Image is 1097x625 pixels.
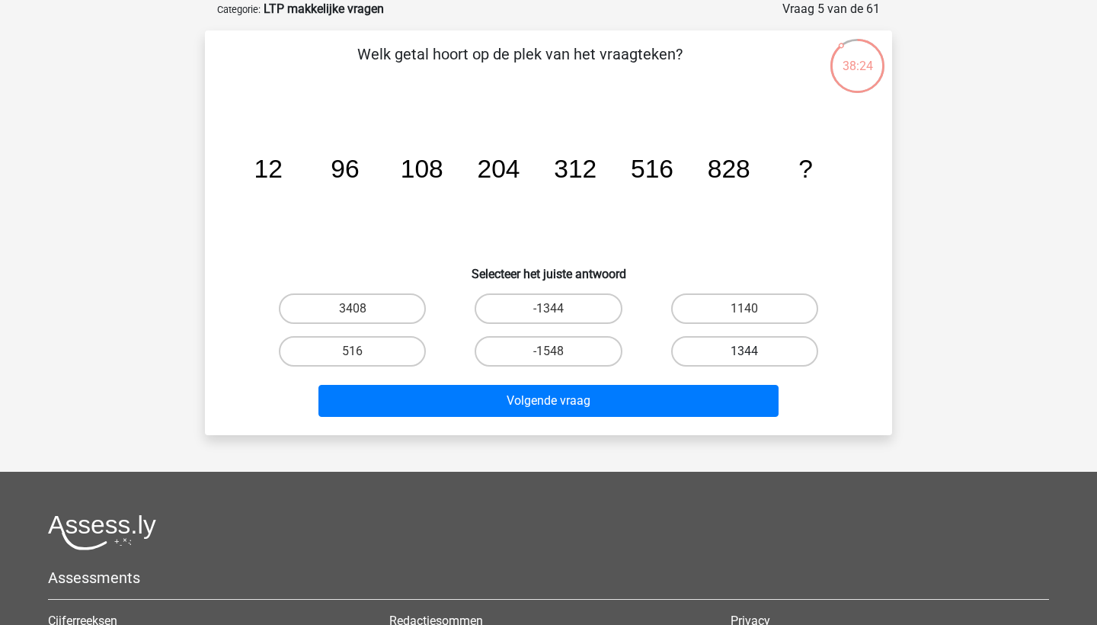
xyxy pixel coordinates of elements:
[475,293,622,324] label: -1344
[798,155,813,183] tspan: ?
[318,385,779,417] button: Volgende vraag
[401,155,443,183] tspan: 108
[708,155,750,183] tspan: 828
[229,43,811,88] p: Welk getal hoort op de plek van het vraagteken?
[475,336,622,367] label: -1548
[671,336,818,367] label: 1344
[829,37,886,75] div: 38:24
[48,569,1049,587] h5: Assessments
[279,293,426,324] label: 3408
[264,2,384,16] strong: LTP makkelijke vragen
[554,155,596,183] tspan: 312
[229,255,868,281] h6: Selecteer het juiste antwoord
[48,514,156,550] img: Assessly logo
[671,293,818,324] label: 1140
[254,155,283,183] tspan: 12
[217,4,261,15] small: Categorie:
[279,336,426,367] label: 516
[331,155,359,183] tspan: 96
[631,155,673,183] tspan: 516
[477,155,520,183] tspan: 204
